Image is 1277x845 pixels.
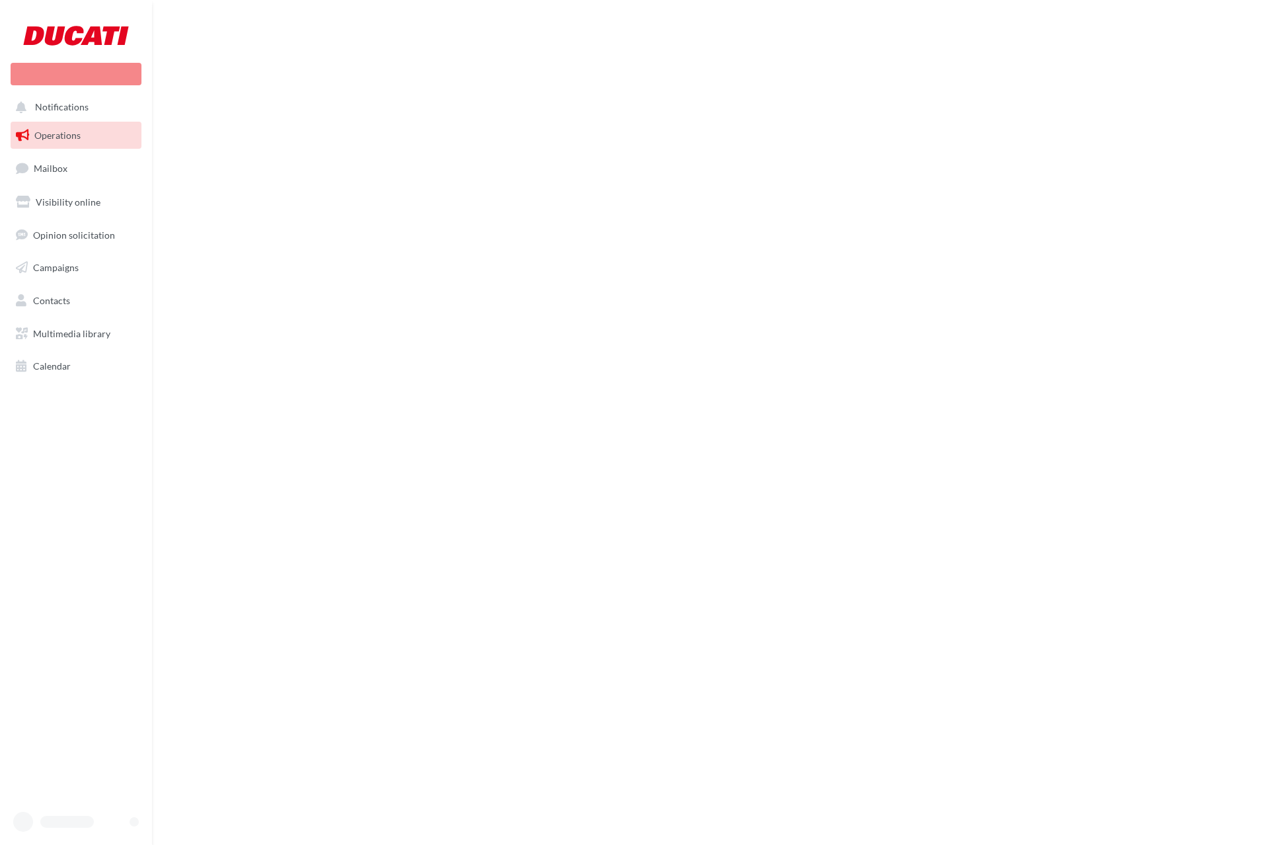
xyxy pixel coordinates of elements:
span: Calendar [33,360,71,372]
span: Contacts [33,295,70,306]
a: Campaigns [8,254,144,282]
a: Mailbox [8,154,144,182]
a: Operations [8,122,144,149]
span: Campaigns [33,262,79,273]
span: Visibility online [36,196,100,208]
a: Visibility online [8,188,144,216]
a: Multimedia library [8,320,144,348]
span: Opinion solicitation [33,229,115,240]
a: Calendar [8,352,144,380]
div: New campaign [11,63,141,85]
span: Mailbox [34,163,67,174]
span: Notifications [35,102,89,113]
a: Contacts [8,287,144,315]
span: Operations [34,130,81,141]
a: Opinion solicitation [8,221,144,249]
span: Multimedia library [33,328,110,339]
